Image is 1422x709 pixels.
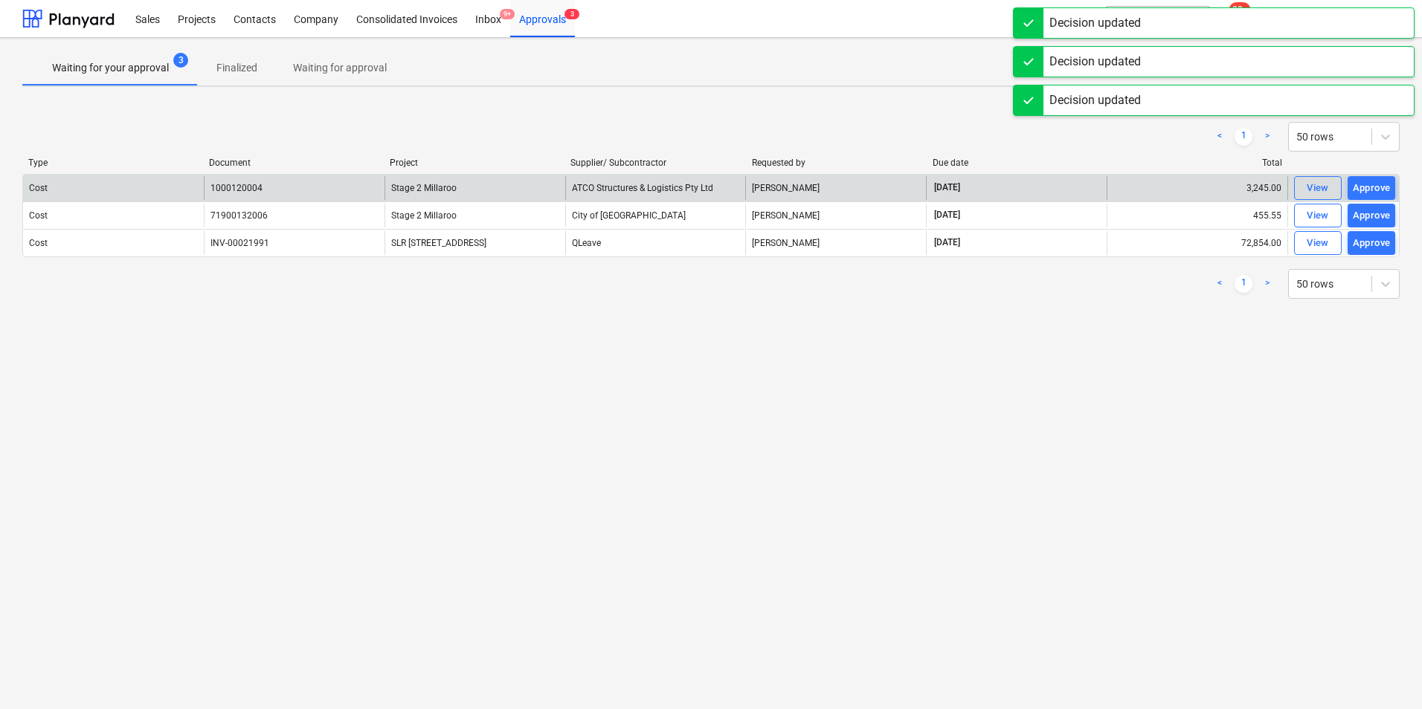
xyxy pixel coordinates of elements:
[1307,180,1329,197] div: View
[745,204,926,227] div: [PERSON_NAME]
[1211,128,1229,146] a: Previous page
[1258,275,1276,293] a: Next page
[52,60,169,76] p: Waiting for your approval
[1307,207,1329,224] div: View
[173,53,188,68] span: 3
[933,181,962,194] span: [DATE]
[1294,231,1342,255] button: View
[391,183,457,193] span: Stage 2 Millaroo
[210,183,263,193] div: 1000120004
[745,231,926,255] div: [PERSON_NAME]
[210,210,268,221] div: 71900132006
[29,238,48,248] div: Cost
[1049,91,1141,109] div: Decision updated
[1353,207,1391,224] div: Approve
[1107,204,1287,227] div: 455.55
[390,158,559,168] div: Project
[565,176,746,200] div: ATCO Structures & Logistics Pty Ltd
[752,158,921,168] div: Requested by
[1049,53,1141,71] div: Decision updated
[745,176,926,200] div: [PERSON_NAME]
[1107,231,1287,255] div: 72,854.00
[564,9,579,19] span: 3
[209,158,378,168] div: Document
[293,60,387,76] p: Waiting for approval
[1353,180,1391,197] div: Approve
[1348,204,1395,227] button: Approve
[565,231,746,255] div: QLeave
[933,209,962,221] span: [DATE]
[1049,14,1141,32] div: Decision updated
[565,204,746,227] div: City of [GEOGRAPHIC_DATA]
[1353,235,1391,252] div: Approve
[1113,158,1282,168] div: Total
[216,60,257,76] p: Finalized
[1348,231,1395,255] button: Approve
[1294,176,1342,200] button: View
[933,236,962,249] span: [DATE]
[28,158,197,168] div: Type
[391,210,457,221] span: Stage 2 Millaroo
[391,238,486,248] span: SLR 2 Millaroo Drive
[500,9,515,19] span: 9+
[1107,176,1287,200] div: 3,245.00
[1348,176,1395,200] button: Approve
[933,158,1101,168] div: Due date
[570,158,739,168] div: Supplier/ Subcontractor
[210,238,269,248] div: INV-00021991
[1235,275,1252,293] a: Page 1 is your current page
[1307,235,1329,252] div: View
[1258,128,1276,146] a: Next page
[1235,128,1252,146] a: Page 1 is your current page
[1294,204,1342,227] button: View
[29,210,48,221] div: Cost
[1211,275,1229,293] a: Previous page
[29,183,48,193] div: Cost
